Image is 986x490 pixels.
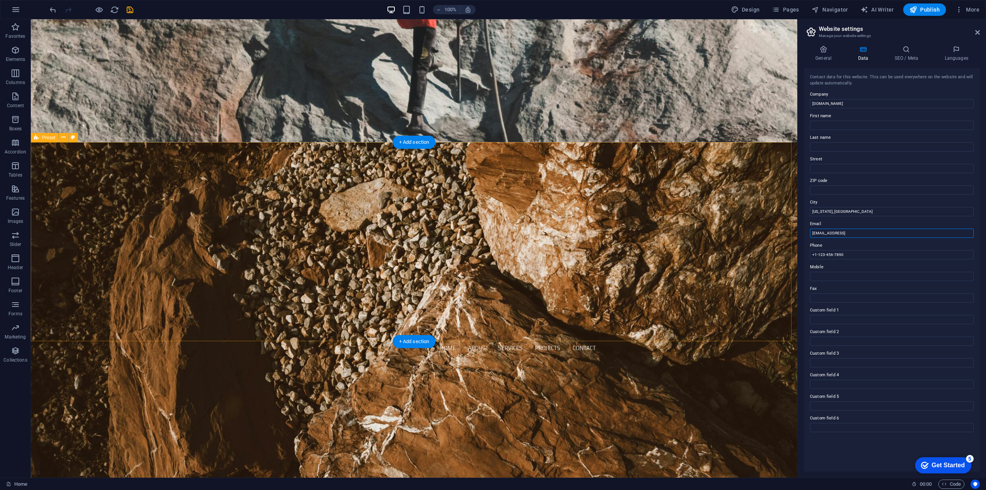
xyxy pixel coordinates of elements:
div: + Add section [393,335,436,348]
label: Street [810,155,974,164]
button: Navigator [808,3,851,16]
p: Slider [10,241,22,248]
button: Design [728,3,763,16]
label: Custom field 5 [810,392,974,401]
p: Collections [3,357,27,363]
p: Content [7,103,24,109]
div: Get Started 5 items remaining, 0% complete [6,4,62,20]
h4: Data [846,45,883,62]
p: Elements [6,56,25,62]
button: Click here to leave preview mode and continue editing [94,5,104,14]
label: Fax [810,284,974,293]
span: AI Writer [860,6,894,13]
button: 100% [433,5,460,14]
h4: General [804,45,846,62]
label: Company [810,90,974,99]
span: 00 00 [920,480,932,489]
h3: Manage your website settings [819,32,964,39]
h2: Website settings [819,25,980,32]
button: Pages [769,3,802,16]
span: Design [731,6,760,13]
p: Images [8,218,23,224]
i: Undo: change_data (Ctrl+Z) [49,5,57,14]
span: Preset [42,135,55,140]
div: Design (Ctrl+Alt+Y) [728,3,763,16]
h6: Session time [912,480,932,489]
h4: SEO / Meta [883,45,933,62]
span: Navigator [812,6,848,13]
span: More [955,6,979,13]
h6: 100% [444,5,457,14]
i: On resize automatically adjust zoom level to fit chosen device. [464,6,471,13]
p: Footer [8,288,22,294]
label: ZIP code [810,176,974,185]
button: More [952,3,983,16]
div: + Add section [393,136,436,149]
label: Custom field 4 [810,370,974,380]
button: reload [110,5,119,14]
label: Phone [810,241,974,250]
button: Publish [903,3,946,16]
label: Email [810,219,974,229]
span: Pages [772,6,799,13]
p: Features [6,195,25,201]
a: Click to cancel selection. Double-click to open Pages [6,480,27,489]
div: Contact data for this website. This can be used everywhere on the website and will update automat... [810,74,974,87]
p: Header [8,264,23,271]
span: : [925,481,926,487]
p: Accordion [5,149,26,155]
label: First name [810,111,974,121]
div: 5 [57,2,65,9]
span: Code [942,480,961,489]
label: City [810,198,974,207]
span: Publish [909,6,940,13]
button: AI Writer [857,3,897,16]
p: Marketing [5,334,26,340]
p: Tables [8,172,22,178]
label: Custom field 1 [810,306,974,315]
label: Custom field 3 [810,349,974,358]
p: Columns [6,79,25,86]
label: Custom field 6 [810,414,974,423]
p: Forms [8,311,22,317]
i: Reload page [110,5,119,14]
button: save [125,5,134,14]
p: Boxes [9,126,22,132]
h4: Languages [933,45,980,62]
i: Save (Ctrl+S) [126,5,134,14]
label: Last name [810,133,974,142]
button: Usercentrics [971,480,980,489]
button: undo [48,5,57,14]
label: Mobile [810,263,974,272]
div: Get Started [23,8,56,15]
button: Code [938,480,964,489]
p: Favorites [5,33,25,39]
label: Custom field 2 [810,327,974,337]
